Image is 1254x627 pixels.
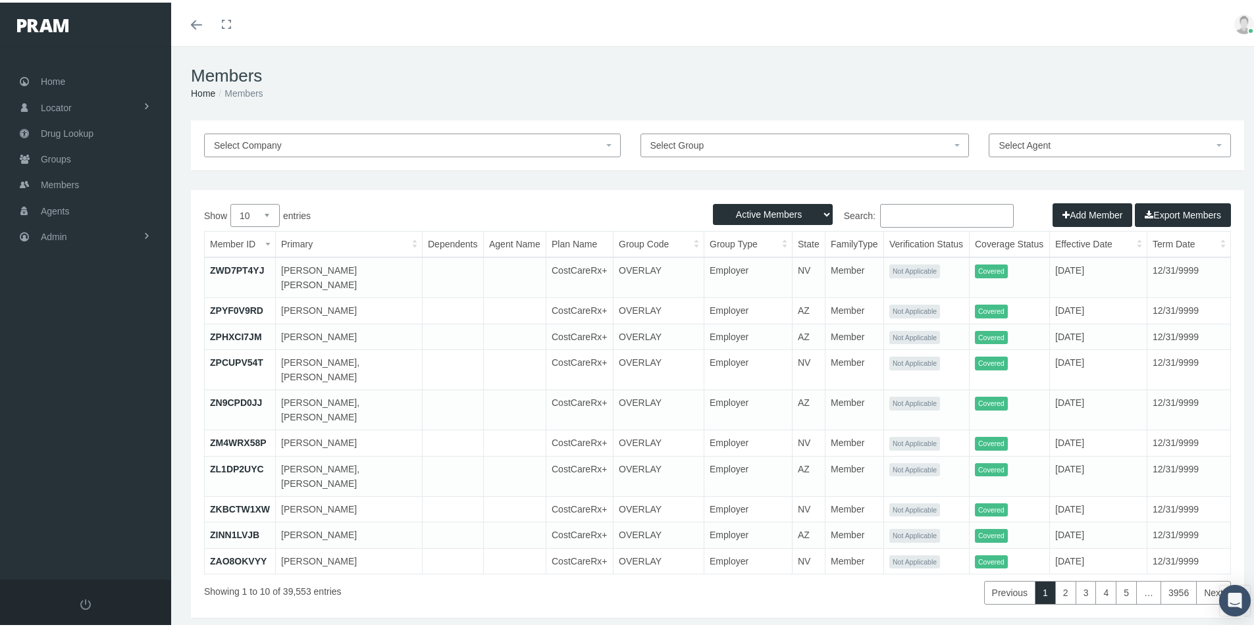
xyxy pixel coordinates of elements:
a: 3 [1076,578,1097,602]
td: AZ [793,295,825,322]
td: [DATE] [1050,453,1147,493]
td: Member [825,255,884,295]
span: Covered [975,302,1008,316]
td: NV [793,428,825,454]
span: Agents [41,196,70,221]
td: AZ [793,453,825,493]
img: user-placeholder.jpg [1234,12,1254,32]
td: Member [825,295,884,322]
td: Member [825,388,884,428]
td: Employer [704,347,793,388]
a: Home [191,86,215,96]
td: OVERLAY [614,295,704,322]
td: Employer [704,520,793,546]
td: Employer [704,255,793,295]
img: PRAM_20_x_78.png [17,16,68,30]
td: AZ [793,388,825,428]
td: Employer [704,428,793,454]
td: CostCareRx+ [546,453,614,493]
a: 5 [1116,578,1137,602]
th: Dependents [423,229,484,255]
td: OVERLAY [614,493,704,520]
span: Drug Lookup [41,118,93,143]
span: Covered [975,328,1008,342]
span: Not Applicable [889,501,940,514]
td: OVERLAY [614,347,704,388]
td: [PERSON_NAME] [276,295,423,322]
span: Not Applicable [889,394,940,408]
a: 1 [1035,578,1056,602]
td: [DATE] [1050,520,1147,546]
td: CostCareRx+ [546,295,614,322]
td: 12/31/9999 [1147,453,1231,493]
td: 12/31/9999 [1147,428,1231,454]
td: Member [825,347,884,388]
th: Coverage Status [970,229,1050,255]
td: Employer [704,295,793,322]
td: NV [793,493,825,520]
a: 3956 [1161,578,1197,602]
span: Admin [41,222,67,247]
span: Not Applicable [889,526,940,540]
a: ZAO8OKVYY [210,553,267,564]
span: Covered [975,354,1008,368]
span: Not Applicable [889,262,940,276]
h1: Members [191,63,1244,84]
td: [DATE] [1050,347,1147,388]
span: Covered [975,553,1008,566]
th: Term Date: activate to sort column ascending [1147,229,1231,255]
td: 12/31/9999 [1147,388,1231,428]
td: [DATE] [1050,321,1147,347]
th: Group Code: activate to sort column ascending [614,229,704,255]
td: 12/31/9999 [1147,295,1231,322]
th: Verification Status [884,229,970,255]
td: CostCareRx+ [546,255,614,295]
li: Members [215,84,263,98]
th: Plan Name [546,229,614,255]
td: 12/31/9999 [1147,545,1231,571]
td: Employer [704,388,793,428]
td: 12/31/9999 [1147,520,1231,546]
a: ZINN1LVJB [210,527,259,538]
span: Covered [975,461,1008,474]
td: Employer [704,493,793,520]
td: OVERLAY [614,321,704,347]
td: Employer [704,321,793,347]
label: Show entries [204,201,718,224]
td: [DATE] [1050,255,1147,295]
span: Not Applicable [889,354,940,368]
td: CostCareRx+ [546,520,614,546]
td: [PERSON_NAME] [276,428,423,454]
span: Covered [975,262,1008,276]
span: Covered [975,434,1008,448]
a: Next [1196,578,1231,602]
td: CostCareRx+ [546,428,614,454]
span: Groups [41,144,71,169]
span: Not Applicable [889,302,940,316]
td: Member [825,428,884,454]
td: [PERSON_NAME] [276,545,423,571]
a: 4 [1095,578,1116,602]
td: OVERLAY [614,453,704,493]
div: Open Intercom Messenger [1219,582,1251,614]
td: [DATE] [1050,493,1147,520]
span: Select Group [650,138,704,148]
td: Member [825,493,884,520]
th: Member ID: activate to sort column ascending [205,229,276,255]
button: Export Members [1135,201,1231,224]
th: Group Type: activate to sort column ascending [704,229,793,255]
td: OVERLAY [614,255,704,295]
th: FamilyType [825,229,884,255]
label: Search: [718,201,1014,225]
td: OVERLAY [614,428,704,454]
td: [PERSON_NAME], [PERSON_NAME] [276,388,423,428]
span: Covered [975,501,1008,514]
a: ZN9CPD0JJ [210,395,262,405]
td: NV [793,255,825,295]
td: Member [825,545,884,571]
td: CostCareRx+ [546,493,614,520]
span: Not Applicable [889,461,940,474]
a: ZWD7PT4YJ [210,263,264,273]
td: [PERSON_NAME], [PERSON_NAME] [276,453,423,493]
span: Not Applicable [889,434,940,448]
